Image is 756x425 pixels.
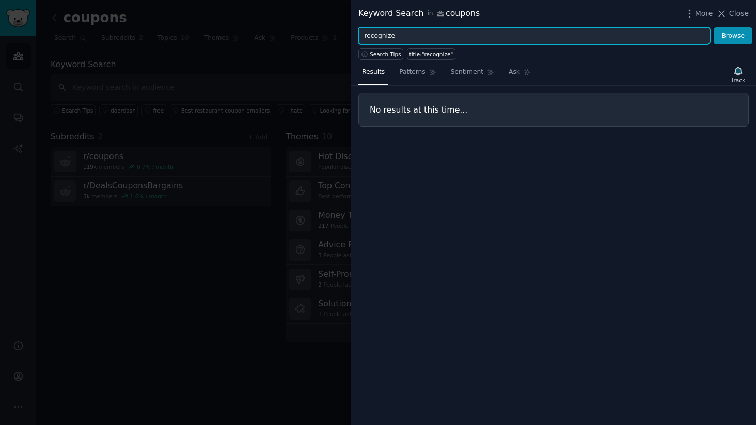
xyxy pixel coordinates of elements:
input: Try a keyword related to your business [358,27,710,45]
a: Results [358,64,388,85]
span: Search Tips [370,51,401,58]
span: Patterns [399,68,425,77]
a: Sentiment [447,64,498,85]
span: Results [362,68,385,77]
a: Ask [505,64,534,85]
span: Ask [509,68,520,77]
button: Browse [714,27,752,45]
h3: No results at this time... [370,104,737,115]
span: More [695,8,713,19]
button: Track [728,64,749,85]
button: Search Tips [358,48,403,60]
span: Close [729,8,749,19]
a: Patterns [396,64,439,85]
span: in [427,9,433,19]
a: title:"recognize" [407,48,455,60]
div: Keyword Search coupons [358,7,480,20]
span: Sentiment [451,68,483,77]
div: title:"recognize" [409,51,453,58]
button: More [684,8,713,19]
button: Close [716,8,749,19]
div: Track [731,76,745,84]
